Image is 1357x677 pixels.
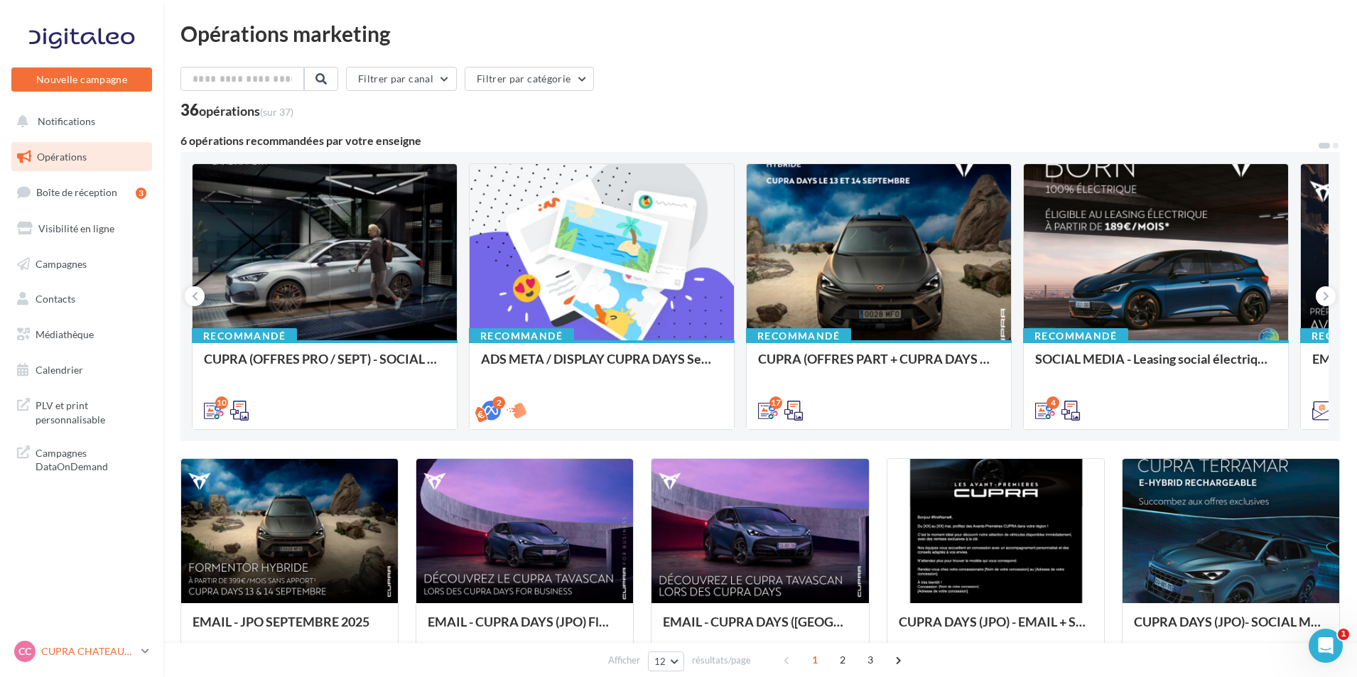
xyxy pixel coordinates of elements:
a: Boîte de réception3 [9,177,155,207]
div: EMAIL - CUPRA DAYS ([GEOGRAPHIC_DATA]) Private Générique [663,614,857,643]
div: CUPRA (OFFRES PART + CUPRA DAYS / SEPT) - SOCIAL MEDIA [758,352,1000,380]
span: résultats/page [692,654,751,667]
button: Nouvelle campagne [11,67,152,92]
div: 3 [136,188,146,199]
span: Calendrier [36,364,83,376]
a: Opérations [9,142,155,172]
div: Opérations marketing [180,23,1340,44]
span: 1 [1338,629,1349,640]
span: (sur 37) [260,106,293,118]
a: Médiathèque [9,320,155,350]
div: 2 [492,396,505,409]
span: 2 [831,649,854,671]
div: CUPRA (OFFRES PRO / SEPT) - SOCIAL MEDIA [204,352,445,380]
a: Visibilité en ligne [9,214,155,244]
div: SOCIAL MEDIA - Leasing social électrique - CUPRA Born [1035,352,1277,380]
span: Boîte de réception [36,186,117,198]
span: Visibilité en ligne [38,222,114,234]
span: Campagnes DataOnDemand [36,443,146,474]
span: Notifications [38,115,95,127]
div: Recommandé [192,328,297,344]
div: EMAIL - JPO SEPTEMBRE 2025 [193,614,386,643]
button: Filtrer par canal [346,67,457,91]
a: PLV et print personnalisable [9,390,155,432]
div: 6 opérations recommandées par votre enseigne [180,135,1317,146]
div: Recommandé [469,328,574,344]
div: CUPRA DAYS (JPO) - EMAIL + SMS [899,614,1093,643]
span: Opérations [37,151,87,163]
iframe: Intercom live chat [1309,629,1343,663]
span: Médiathèque [36,328,94,340]
button: 12 [648,651,684,671]
div: 36 [180,102,293,118]
div: Recommandé [746,328,851,344]
span: 3 [859,649,882,671]
span: 12 [654,656,666,667]
a: Campagnes DataOnDemand [9,438,155,480]
div: ADS META / DISPLAY CUPRA DAYS Septembre 2025 [481,352,723,380]
div: 10 [215,396,228,409]
div: EMAIL - CUPRA DAYS (JPO) Fleet Générique [428,614,622,643]
div: CUPRA DAYS (JPO)- SOCIAL MEDIA [1134,614,1328,643]
span: Afficher [608,654,640,667]
span: PLV et print personnalisable [36,396,146,426]
a: CC CUPRA CHATEAUROUX [11,638,152,665]
span: 1 [804,649,826,671]
div: 17 [769,396,782,409]
div: 4 [1047,396,1059,409]
div: opérations [199,104,293,117]
span: Campagnes [36,257,87,269]
span: CC [18,644,31,659]
button: Notifications [9,107,149,136]
div: Recommandé [1023,328,1128,344]
p: CUPRA CHATEAUROUX [41,644,136,659]
a: Calendrier [9,355,155,385]
span: Contacts [36,293,75,305]
a: Campagnes [9,249,155,279]
button: Filtrer par catégorie [465,67,594,91]
a: Contacts [9,284,155,314]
